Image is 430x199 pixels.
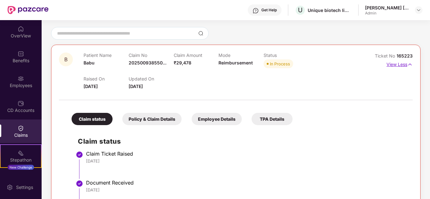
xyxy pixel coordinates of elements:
[7,184,13,191] img: svg+xml;base64,PHN2ZyBpZD0iU2V0dGluZy0yMHgyMCIgeG1sbnM9Imh0dHA6Ly93d3cudzMub3JnLzIwMDAvc3ZnIiB3aW...
[86,180,406,186] div: Document Received
[78,136,406,146] h2: Claim status
[18,75,24,82] img: svg+xml;base64,PHN2ZyBpZD0iRW1wbG95ZWVzIiB4bWxucz0iaHR0cDovL3d3dy53My5vcmcvMjAwMC9zdmciIHdpZHRoPS...
[397,53,413,58] span: 165223
[1,157,41,163] div: Stepathon
[18,150,24,156] img: svg+xml;base64,PHN2ZyB4bWxucz0iaHR0cDovL3d3dy53My5vcmcvMjAwMC9zdmciIHdpZHRoPSIyMSIgaGVpZ2h0PSIyMC...
[129,60,166,65] span: 202500938550...
[8,165,34,170] div: New Challenge
[218,53,264,58] p: Mode
[192,113,242,125] div: Employee Details
[407,61,413,68] img: svg+xml;base64,PHN2ZyB4bWxucz0iaHR0cDovL3d3dy53My5vcmcvMjAwMC9zdmciIHdpZHRoPSIxNyIgaGVpZ2h0PSIxNy...
[386,59,413,68] p: View Less
[18,51,24,57] img: svg+xml;base64,PHN2ZyBpZD0iQmVuZWZpdHMiIHhtbG5zPSJodHRwOi8vd3d3LnczLm9yZy8yMDAwL3N2ZyIgd2lkdGg9Ij...
[416,8,421,13] img: svg+xml;base64,PHN2ZyBpZD0iRHJvcGRvd24tMzJ4MzIiIHhtbG5zPSJodHRwOi8vd3d3LnczLm9yZy8yMDAwL3N2ZyIgd2...
[308,7,352,13] div: Unique biotech limited
[129,84,143,89] span: [DATE]
[64,57,67,62] span: B
[174,53,219,58] p: Claim Amount
[174,60,191,65] span: ₹29,478
[218,60,253,65] span: Reimbursement
[122,113,182,125] div: Policy & Claim Details
[253,8,259,14] img: svg+xml;base64,PHN2ZyBpZD0iSGVscC0zMngzMiIgeG1sbnM9Imh0dHA6Ly93d3cudzMub3JnLzIwMDAvc3ZnIiB3aWR0aD...
[76,151,83,158] img: svg+xml;base64,PHN2ZyBpZD0iU3RlcC1Eb25lLTMyeDMyIiB4bWxucz0iaHR0cDovL3d3dy53My5vcmcvMjAwMC9zdmciIH...
[8,6,49,14] img: New Pazcare Logo
[252,113,293,125] div: TPA Details
[264,53,309,58] p: Status
[261,8,277,13] div: Get Help
[129,53,174,58] p: Claim No
[72,113,113,125] div: Claim status
[129,76,174,81] p: Updated On
[375,53,397,58] span: Ticket No
[86,187,406,193] div: [DATE]
[84,53,129,58] p: Patient Name
[298,6,303,14] span: U
[18,26,24,32] img: svg+xml;base64,PHN2ZyBpZD0iSG9tZSIgeG1sbnM9Imh0dHA6Ly93d3cudzMub3JnLzIwMDAvc3ZnIiB3aWR0aD0iMjAiIG...
[18,125,24,131] img: svg+xml;base64,PHN2ZyBpZD0iQ2xhaW0iIHhtbG5zPSJodHRwOi8vd3d3LnczLm9yZy8yMDAwL3N2ZyIgd2lkdGg9IjIwIi...
[76,180,83,187] img: svg+xml;base64,PHN2ZyBpZD0iU3RlcC1Eb25lLTMyeDMyIiB4bWxucz0iaHR0cDovL3d3dy53My5vcmcvMjAwMC9zdmciIH...
[270,61,290,67] div: In Process
[365,11,409,16] div: Admin
[18,100,24,107] img: svg+xml;base64,PHN2ZyBpZD0iQ0RfQWNjb3VudHMiIGRhdGEtbmFtZT0iQ0QgQWNjb3VudHMiIHhtbG5zPSJodHRwOi8vd3...
[365,5,409,11] div: [PERSON_NAME] [PERSON_NAME]
[86,158,406,164] div: [DATE]
[198,31,203,36] img: svg+xml;base64,PHN2ZyBpZD0iU2VhcmNoLTMyeDMyIiB4bWxucz0iaHR0cDovL3d3dy53My5vcmcvMjAwMC9zdmciIHdpZH...
[18,175,24,181] img: svg+xml;base64,PHN2ZyBpZD0iRW5kb3JzZW1lbnRzIiB4bWxucz0iaHR0cDovL3d3dy53My5vcmcvMjAwMC9zdmciIHdpZH...
[84,76,129,81] p: Raised On
[14,184,35,191] div: Settings
[86,151,406,157] div: Claim Ticket Raised
[84,60,95,65] span: Babu
[84,84,98,89] span: [DATE]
